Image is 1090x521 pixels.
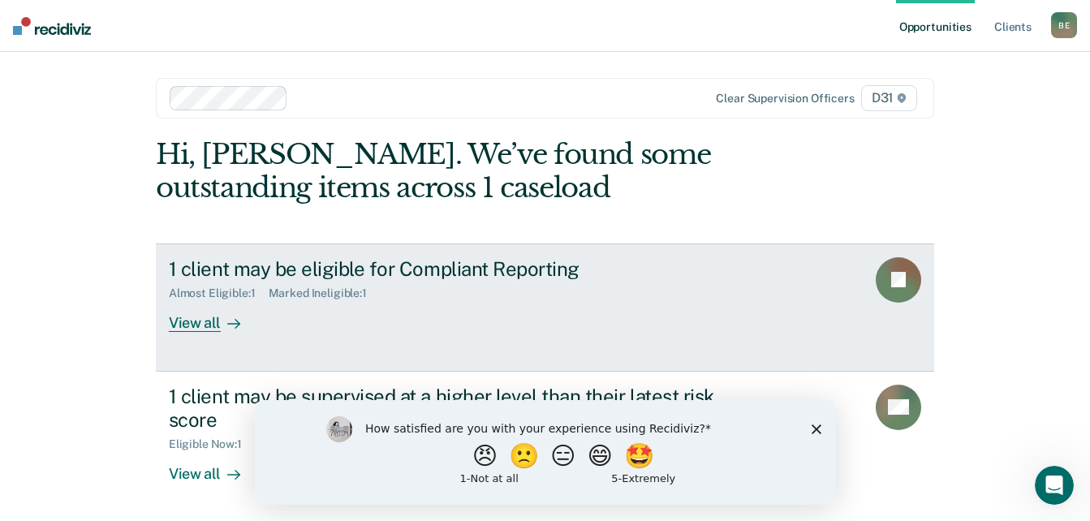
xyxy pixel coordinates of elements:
iframe: Survey by Kim from Recidiviz [255,400,836,505]
img: Recidiviz [13,17,91,35]
div: 1 client may be eligible for Compliant Reporting [169,257,739,281]
a: 1 client may be eligible for Compliant ReportingAlmost Eligible:1Marked Ineligible:1View all [156,243,934,372]
div: Almost Eligible : 1 [169,286,269,300]
span: D31 [861,85,917,111]
div: Marked Ineligible : 1 [269,286,380,300]
iframe: Intercom live chat [1035,466,1074,505]
div: View all [169,451,260,483]
div: B E [1051,12,1077,38]
div: Eligible Now : 1 [169,437,255,451]
button: BE [1051,12,1077,38]
div: Hi, [PERSON_NAME]. We’ve found some outstanding items across 1 caseload [156,138,778,205]
div: 1 client may be supervised at a higher level than their latest risk score [169,385,739,432]
div: View all [169,300,260,332]
div: Clear supervision officers [716,92,854,105]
